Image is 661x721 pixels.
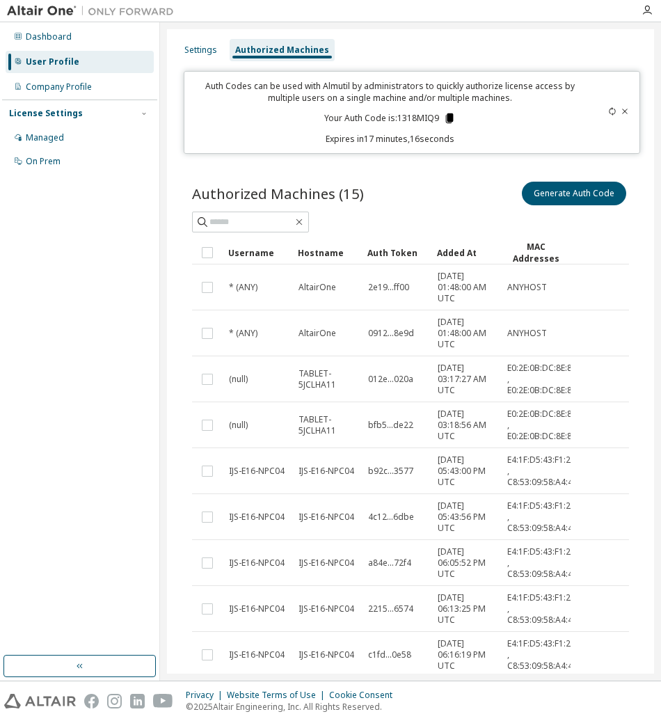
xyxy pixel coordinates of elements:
[368,466,413,477] span: b92c...3577
[507,500,578,534] span: E4:1F:D5:43:F1:20 , C8:53:09:58:A4:43
[193,133,587,145] p: Expires in 17 minutes, 16 seconds
[368,282,409,293] span: 2e19...ff00
[329,690,401,701] div: Cookie Consent
[184,45,217,56] div: Settings
[507,592,578,626] span: E4:1F:D5:43:F1:20 , C8:53:09:58:A4:43
[235,45,329,56] div: Authorized Machines
[298,557,354,569] span: IJS-E16-NPC04
[229,282,257,293] span: * (ANY)
[507,328,547,339] span: ANYHOST
[228,241,287,264] div: Username
[438,317,495,350] span: [DATE] 01:48:00 AM UTC
[298,603,354,615] span: IJS-E16-NPC04
[229,328,257,339] span: * (ANY)
[368,374,413,385] span: 012e...020a
[507,454,578,488] span: E4:1F:D5:43:F1:20 , C8:53:09:58:A4:43
[186,701,401,713] p: © 2025 Altair Engineering, Inc. All Rights Reserved.
[367,241,426,264] div: Auth Token
[298,368,356,390] span: TABLET-5JCLHA11
[438,592,495,626] span: [DATE] 06:13:25 PM UTC
[229,557,285,569] span: IJS-E16-NPC04
[130,694,145,708] img: linkedin.svg
[26,56,79,68] div: User Profile
[438,500,495,534] span: [DATE] 05:43:56 PM UTC
[438,363,495,396] span: [DATE] 03:17:27 AM UTC
[298,466,354,477] span: IJS-E16-NPC04
[229,512,285,523] span: IJS-E16-NPC04
[298,512,354,523] span: IJS-E16-NPC04
[229,420,248,431] span: (null)
[153,694,173,708] img: youtube.svg
[26,132,64,143] div: Managed
[438,454,495,488] span: [DATE] 05:43:00 PM UTC
[26,81,92,93] div: Company Profile
[522,182,626,205] button: Generate Auth Code
[298,328,336,339] span: AltairOne
[438,638,495,672] span: [DATE] 06:16:19 PM UTC
[227,690,329,701] div: Website Terms of Use
[438,271,495,304] span: [DATE] 01:48:00 AM UTC
[9,108,83,119] div: License Settings
[298,649,354,660] span: IJS-E16-NPC04
[84,694,99,708] img: facebook.svg
[7,4,181,18] img: Altair One
[368,557,411,569] span: a84e...72f4
[368,649,411,660] span: c1fd...0e58
[507,282,547,293] span: ANYHOST
[298,414,356,436] span: TABLET-5JCLHA11
[229,466,285,477] span: IJS-E16-NPC04
[437,241,495,264] div: Added At
[107,694,122,708] img: instagram.svg
[438,409,495,442] span: [DATE] 03:18:56 AM UTC
[438,546,495,580] span: [DATE] 06:05:52 PM UTC
[4,694,76,708] img: altair_logo.svg
[324,112,456,125] p: Your Auth Code is: 1318MIQ9
[507,638,578,672] span: E4:1F:D5:43:F1:20 , C8:53:09:58:A4:43
[507,363,578,396] span: E0:2E:0B:DC:8E:8E , E0:2E:0B:DC:8E:8A
[368,603,413,615] span: 2215...6574
[186,690,227,701] div: Privacy
[368,328,414,339] span: 0912...8e9d
[192,184,364,203] span: Authorized Machines (15)
[193,80,587,104] p: Auth Codes can be used with Almutil by administrators to quickly authorize license access by mult...
[298,282,336,293] span: AltairOne
[368,420,413,431] span: bfb5...de22
[507,241,565,264] div: MAC Addresses
[26,31,72,42] div: Dashboard
[229,603,285,615] span: IJS-E16-NPC04
[368,512,414,523] span: 4c12...6dbe
[507,546,578,580] span: E4:1F:D5:43:F1:20 , C8:53:09:58:A4:43
[26,156,61,167] div: On Prem
[507,409,578,442] span: E0:2E:0B:DC:8E:8E , E0:2E:0B:DC:8E:8A
[229,374,248,385] span: (null)
[298,241,356,264] div: Hostname
[229,649,285,660] span: IJS-E16-NPC04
